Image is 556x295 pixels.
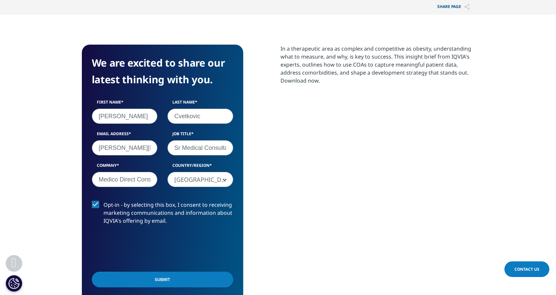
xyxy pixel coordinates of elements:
[92,55,233,88] h4: We are excited to share our latest thinking with you.
[92,99,158,109] label: First Name
[92,162,158,172] label: Company
[6,275,22,292] button: Подешавања колачића
[168,172,233,187] span: Serbia
[92,272,233,287] input: Submit
[504,261,549,277] a: Contact Us
[92,131,158,140] label: Email Address
[167,172,233,187] span: Serbia
[167,99,233,109] label: Last Name
[167,162,233,172] label: Country/Region
[167,131,233,140] label: Job Title
[92,235,193,261] iframe: reCAPTCHA
[280,45,474,90] p: In a therapeutic area as complex and competitive as obesity, understanding what to measure, and w...
[92,201,233,228] label: Opt-in - by selecting this box, I consent to receiving marketing communications and information a...
[464,4,469,10] img: Share PAGE
[514,266,539,272] span: Contact Us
